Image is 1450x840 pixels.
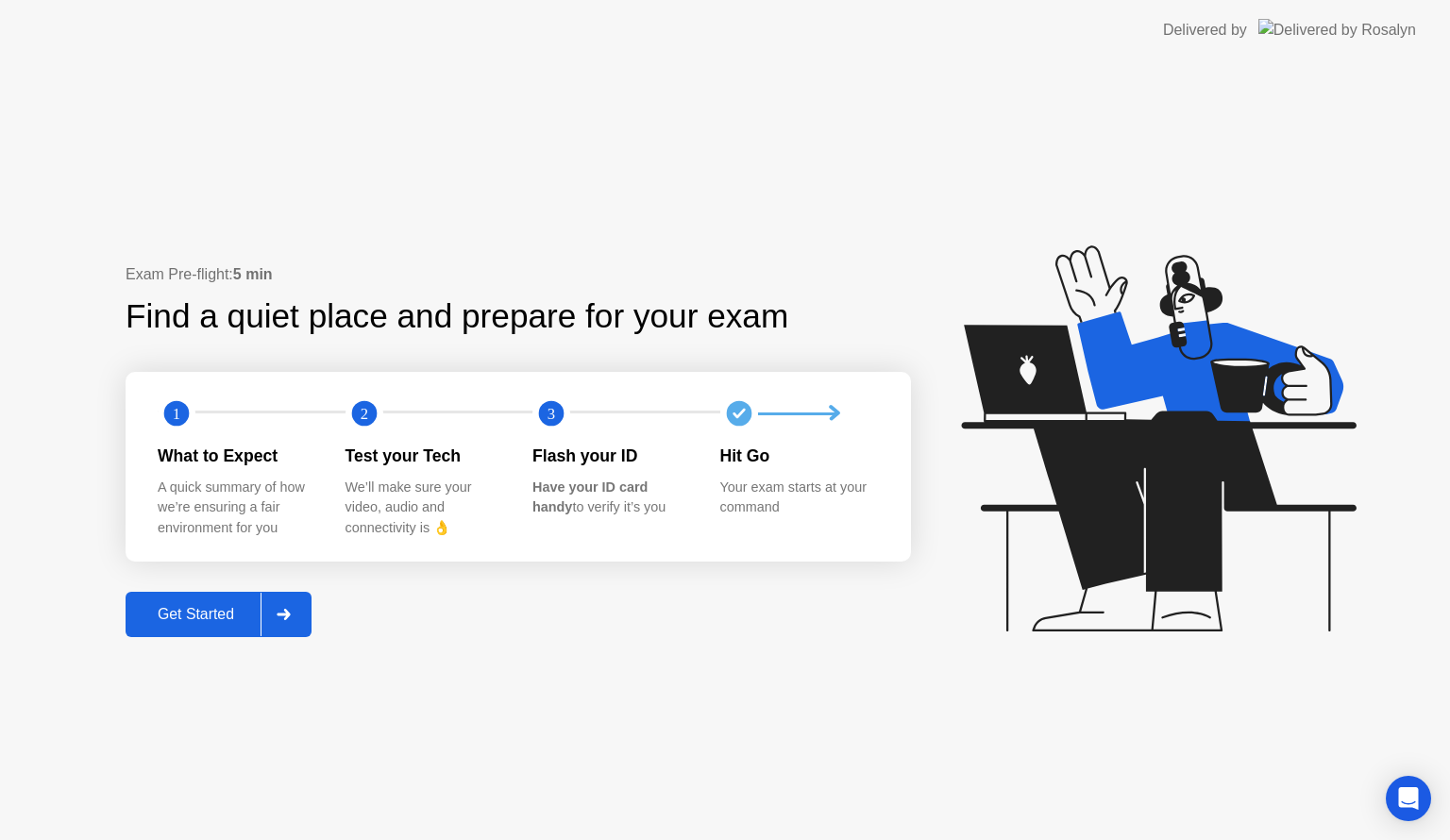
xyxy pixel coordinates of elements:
div: to verify it’s you [532,478,690,518]
text: 2 [360,405,367,423]
div: Open Intercom Messenger [1386,776,1431,821]
div: Find a quiet place and prepare for your exam [126,292,791,342]
div: Delivered by [1163,19,1247,42]
b: Have your ID card handy [532,479,648,515]
button: Get Started [126,592,312,637]
div: Flash your ID [532,444,690,468]
div: Your exam starts at your command [720,478,878,518]
div: We’ll make sure your video, audio and connectivity is 👌 [346,478,503,539]
div: What to Expect [158,444,315,468]
b: 5 min [233,266,273,282]
div: Get Started [131,606,261,623]
div: Hit Go [720,444,878,468]
div: Exam Pre-flight: [126,263,911,286]
div: A quick summary of how we’re ensuring a fair environment for you [158,478,315,539]
div: Test your Tech [346,444,503,468]
text: 1 [173,405,180,423]
text: 3 [548,405,555,423]
img: Delivered by Rosalyn [1258,19,1416,41]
